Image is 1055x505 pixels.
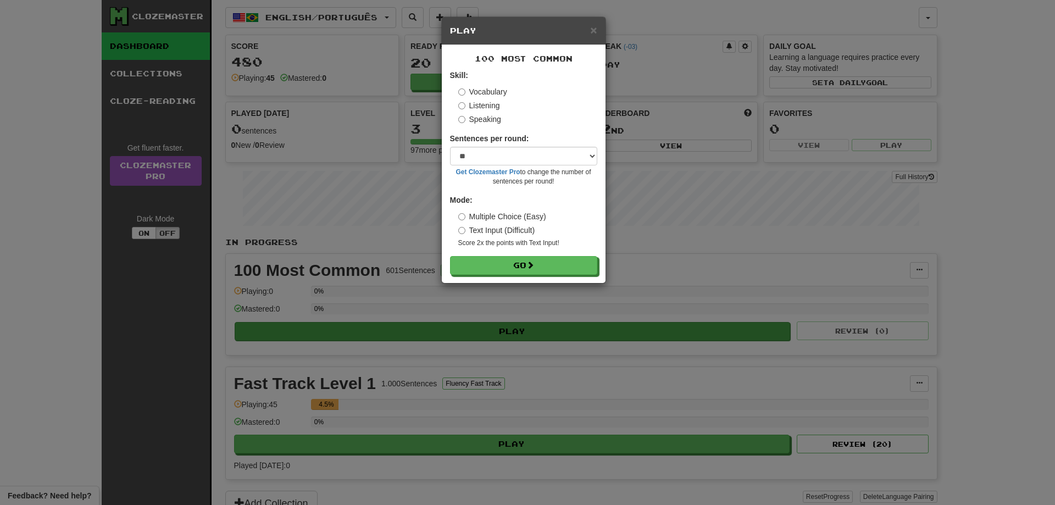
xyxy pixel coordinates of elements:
[450,133,529,144] label: Sentences per round:
[590,24,597,36] button: Close
[450,25,597,36] h5: Play
[458,227,465,234] input: Text Input (Difficult)
[458,100,500,111] label: Listening
[458,238,597,248] small: Score 2x the points with Text Input !
[458,86,507,97] label: Vocabulary
[458,114,501,125] label: Speaking
[458,88,465,96] input: Vocabulary
[458,102,465,109] input: Listening
[450,196,473,204] strong: Mode:
[450,71,468,80] strong: Skill:
[456,168,520,176] a: Get Clozemaster Pro
[458,213,465,220] input: Multiple Choice (Easy)
[458,211,546,222] label: Multiple Choice (Easy)
[590,24,597,36] span: ×
[458,225,535,236] label: Text Input (Difficult)
[475,54,573,63] span: 100 Most Common
[450,256,597,275] button: Go
[458,116,465,123] input: Speaking
[450,168,597,186] small: to change the number of sentences per round!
